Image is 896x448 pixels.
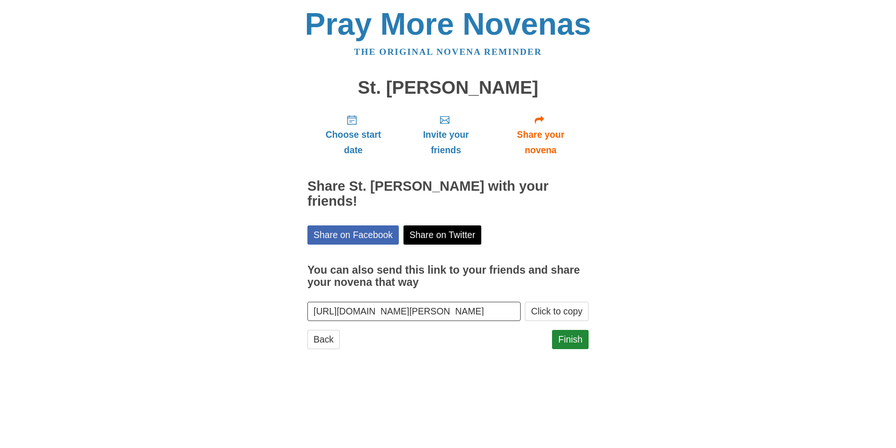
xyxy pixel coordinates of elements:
[552,330,589,349] a: Finish
[493,107,589,163] a: Share your novena
[307,78,589,98] h1: St. [PERSON_NAME]
[317,127,390,158] span: Choose start date
[354,47,542,57] a: The original novena reminder
[399,107,493,163] a: Invite your friends
[307,179,589,209] h2: Share St. [PERSON_NAME] with your friends!
[307,264,589,288] h3: You can also send this link to your friends and share your novena that way
[409,127,483,158] span: Invite your friends
[525,302,589,321] button: Click to copy
[307,225,399,245] a: Share on Facebook
[307,330,340,349] a: Back
[307,107,399,163] a: Choose start date
[305,7,591,41] a: Pray More Novenas
[403,225,482,245] a: Share on Twitter
[502,127,579,158] span: Share your novena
